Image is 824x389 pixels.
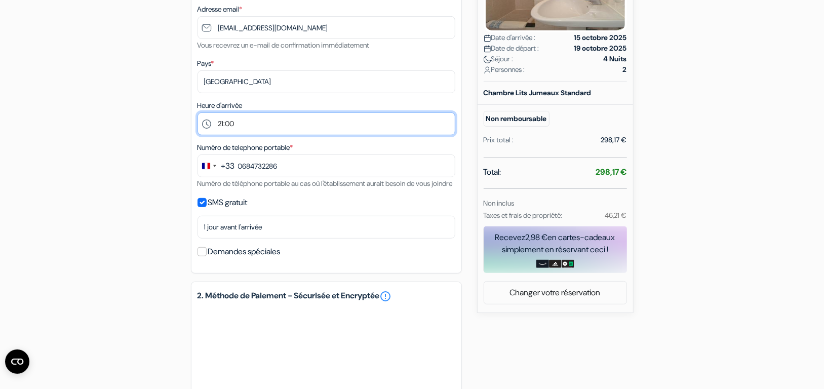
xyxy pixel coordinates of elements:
label: Numéro de telephone portable [198,142,293,153]
h5: 2. Méthode de Paiement - Sécurisée et Encryptée [198,290,455,302]
button: Change country, selected France (+33) [198,155,235,177]
a: error_outline [380,290,392,302]
img: uber-uber-eats-card.png [562,260,574,268]
label: Demandes spéciales [208,245,281,259]
label: Pays [198,58,214,69]
span: Personnes : [484,64,525,75]
div: 298,17 € [601,135,627,145]
span: Séjour : [484,54,514,64]
span: Total: [484,166,501,178]
strong: 298,17 € [596,167,627,177]
img: user_icon.svg [484,66,491,74]
small: Numéro de téléphone portable au cas où l'établissement aurait besoin de vous joindre [198,179,453,188]
small: Non remboursable [484,111,550,127]
small: Vous recevrez un e-mail de confirmation immédiatement [198,41,370,50]
button: Ouvrir le widget CMP [5,349,29,374]
img: amazon-card-no-text.png [536,260,549,268]
a: Changer votre réservation [484,283,626,302]
b: Chambre Lits Jumeaux Standard [484,88,592,97]
label: Adresse email [198,4,243,15]
img: moon.svg [484,56,491,63]
strong: 2 [623,64,627,75]
div: Prix total : [484,135,514,145]
input: 6 12 34 56 78 [198,154,455,177]
strong: 15 octobre 2025 [574,32,627,43]
small: 46,21 € [605,211,626,220]
strong: 19 octobre 2025 [574,43,627,54]
input: Entrer adresse e-mail [198,16,455,39]
label: SMS gratuit [208,196,248,210]
label: Heure d'arrivée [198,100,243,111]
small: Non inclus [484,199,515,208]
img: calendar.svg [484,34,491,42]
div: Recevez en cartes-cadeaux simplement en réservant ceci ! [484,231,627,256]
small: Taxes et frais de propriété: [484,211,563,220]
img: calendar.svg [484,45,491,53]
img: adidas-card.png [549,260,562,268]
span: Date de départ : [484,43,539,54]
strong: 4 Nuits [604,54,627,64]
span: 2,98 € [526,232,548,243]
span: Date d'arrivée : [484,32,536,43]
div: +33 [221,160,235,172]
